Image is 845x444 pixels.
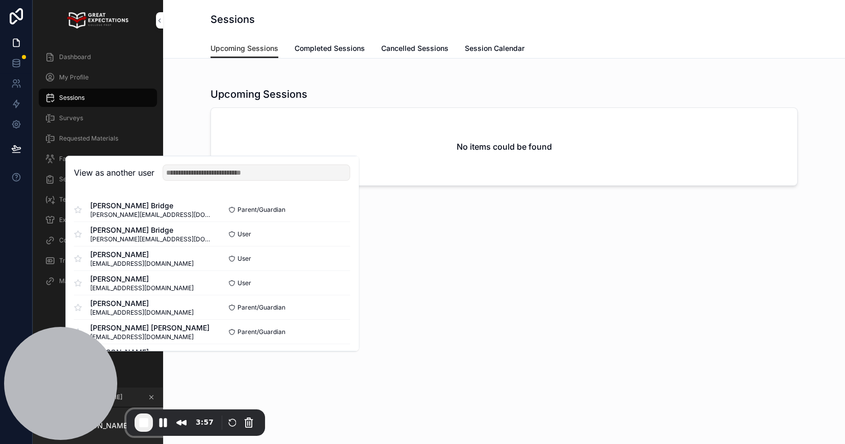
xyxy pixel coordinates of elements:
a: Dashboard [39,48,157,66]
a: My Profile [39,68,157,87]
span: [EMAIL_ADDRESS][DOMAIN_NAME] [90,308,194,316]
a: Cancelled Sessions [381,39,448,60]
span: CounselMore [59,236,98,244]
span: Surveys [59,114,83,122]
span: User [237,230,251,238]
span: [PERSON_NAME] Bridge [90,225,212,235]
span: User [237,279,251,287]
a: Transactions [39,252,157,270]
span: My Profile [59,73,89,81]
span: [PERSON_NAME] [90,273,194,284]
span: Parent/Guardian [237,205,285,213]
div: scrollable content [33,41,163,303]
span: [PERSON_NAME][EMAIL_ADDRESS][DOMAIN_NAME] [90,235,212,243]
a: Family [39,150,157,168]
h2: View as another user [74,166,154,179]
a: Surveys [39,109,157,127]
span: Sessions [59,94,85,102]
span: [EMAIL_ADDRESS][DOMAIN_NAME] [90,259,194,267]
img: App logo [67,12,128,29]
span: Extracurriculars [59,216,106,224]
a: CounselMore [39,231,157,249]
a: Session Reports [39,170,157,188]
span: Session Calendar [465,43,524,53]
a: Test Scores [39,190,157,209]
span: Parent/Guardian [237,327,285,336]
span: Parent/Guardian [237,303,285,311]
h1: Sessions [210,12,255,26]
span: Transactions [59,257,96,265]
span: Family [59,155,78,163]
span: Session Reports [59,175,105,183]
span: Upcoming Sessions [210,43,278,53]
span: Cancelled Sessions [381,43,448,53]
span: [PERSON_NAME][EMAIL_ADDRESS][DOMAIN_NAME] [90,210,212,218]
span: Make a Purchase [59,277,110,285]
span: [PERSON_NAME] Bridge [90,200,212,210]
a: Make a Purchase [39,272,157,290]
span: [PERSON_NAME] [90,298,194,308]
span: Dashboard [59,53,91,61]
span: Completed Sessions [295,43,365,53]
span: User [237,254,251,262]
span: [EMAIL_ADDRESS][DOMAIN_NAME] [90,332,209,341]
span: Test Scores [59,196,93,204]
a: Upcoming Sessions [210,39,278,59]
h1: Upcoming Sessions [210,87,307,101]
a: Requested Materials [39,129,157,148]
span: [PERSON_NAME] [90,347,194,357]
h2: No items could be found [457,141,552,153]
a: Sessions [39,89,157,107]
span: [PERSON_NAME] [PERSON_NAME] [90,322,209,332]
a: Session Calendar [465,39,524,60]
a: Extracurriculars [39,211,157,229]
a: Completed Sessions [295,39,365,60]
span: Requested Materials [59,134,118,143]
span: [PERSON_NAME] [90,249,194,259]
span: [EMAIL_ADDRESS][DOMAIN_NAME] [90,284,194,292]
